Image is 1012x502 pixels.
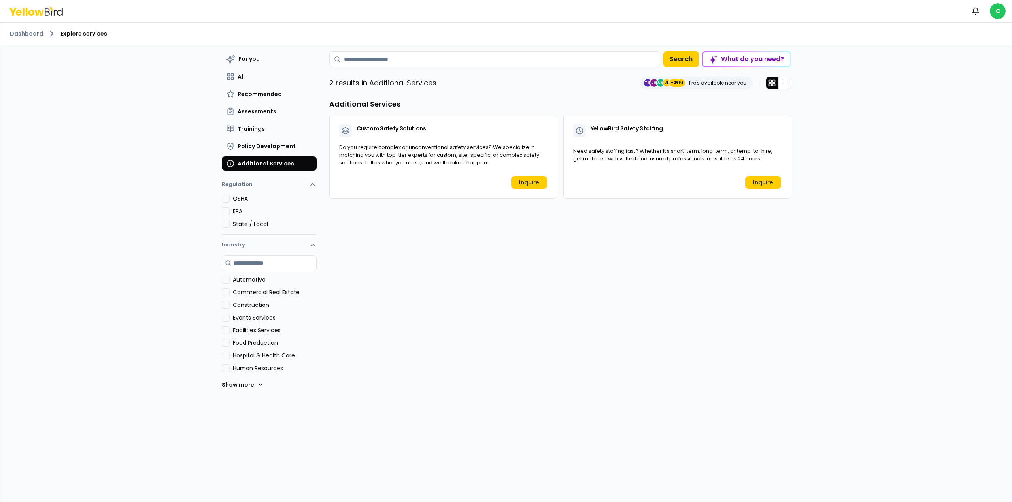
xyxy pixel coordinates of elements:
[238,55,260,63] span: For you
[689,80,746,86] p: Pro's available near you
[663,51,699,67] button: Search
[233,220,317,228] label: State / Local
[233,207,317,215] label: EPA
[233,301,317,309] label: Construction
[222,70,317,84] button: All
[60,30,107,38] span: Explore services
[222,87,317,101] button: Recommended
[233,195,317,203] label: OSHA
[10,29,1003,38] nav: breadcrumb
[222,235,317,255] button: Industry
[644,79,652,87] span: TC
[222,156,317,171] button: Additional Services
[650,79,658,87] span: JG
[339,143,539,166] span: Do you require complex or unconventional safety services? We specialize in matching you with top-...
[591,124,663,132] span: YellowBird Safety Staffing
[233,352,317,359] label: Hospital & Health Care
[329,77,436,88] p: 2 results in Additional Services
[703,52,790,66] div: What do you need?
[233,364,317,372] label: Human Resources
[238,142,296,150] span: Policy Development
[238,160,294,167] span: Additional Services
[233,326,317,334] label: Facilities Services
[990,3,1006,19] span: C
[222,122,317,136] button: Trainings
[222,195,317,234] div: Regulation
[238,90,282,98] span: Recommended
[573,147,772,163] span: Need safety staffing fast? Whether it's short-term, long-term, or temp-to-hire, get matched with ...
[222,255,317,399] div: Industry
[233,276,317,284] label: Automotive
[357,124,426,132] span: Custom Safety Solutions
[657,79,665,87] span: AM
[222,177,317,195] button: Regulation
[10,30,43,38] a: Dashboard
[233,314,317,322] label: Events Services
[671,79,683,87] span: +2694
[238,73,245,81] span: All
[329,99,791,110] h3: Additional Services
[238,107,276,115] span: Assessments
[702,51,791,67] button: What do you need?
[745,176,781,189] a: Inquire
[222,377,264,393] button: Show more
[222,51,317,66] button: For you
[233,288,317,296] label: Commercial Real Estate
[511,176,547,189] a: Inquire
[222,139,317,153] button: Policy Development
[238,125,265,133] span: Trainings
[233,339,317,347] label: Food Production
[663,79,671,87] span: JL
[222,104,317,118] button: Assessments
